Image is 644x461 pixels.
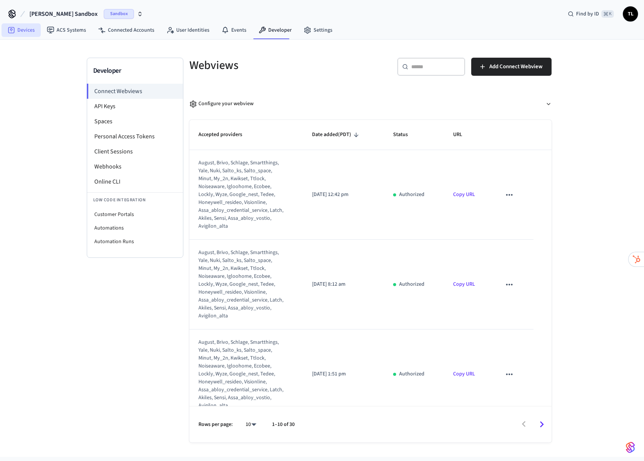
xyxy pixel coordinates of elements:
li: Automation Runs [87,235,183,248]
span: Add Connect Webview [489,62,543,72]
li: Automations [87,221,183,235]
p: Authorized [399,280,424,288]
p: [DATE] 8:12 am [312,280,375,288]
span: Date added(PDT) [312,129,361,141]
h5: Webviews [189,58,366,73]
li: Customer Portals [87,208,183,221]
button: Add Connect Webview [471,58,552,76]
li: Online CLI [87,174,183,189]
a: Copy URL [453,191,475,198]
button: TL [623,6,638,21]
button: Configure your webview [189,94,552,114]
span: Sandbox [104,9,134,19]
li: API Keys [87,99,183,114]
a: ACS Systems [41,23,92,37]
a: Events [215,23,252,37]
div: august, brivo, schlage, smartthings, yale, nuki, salto_ks, salto_space, minut, my_2n, kwikset, tt... [198,249,285,320]
a: Connected Accounts [92,23,160,37]
span: Find by ID [576,10,599,18]
a: Settings [298,23,338,37]
li: Personal Access Tokens [87,129,183,144]
span: Accepted providers [198,129,252,141]
div: august, brivo, schlage, smartthings, yale, nuki, salto_ks, salto_space, minut, my_2n, kwikset, tt... [198,338,285,410]
a: Developer [252,23,298,37]
li: Connect Webviews [87,84,183,99]
span: [PERSON_NAME] Sandbox [29,9,98,18]
p: [DATE] 1:51 pm [312,370,375,378]
a: Copy URL [453,280,475,288]
li: Webhooks [87,159,183,174]
p: Authorized [399,370,424,378]
img: SeamLogoGradient.69752ec5.svg [626,441,635,453]
p: [DATE] 12:42 pm [312,191,375,199]
a: User Identities [160,23,215,37]
span: TL [624,7,637,21]
a: Devices [2,23,41,37]
div: 10 [242,419,260,430]
li: Spaces [87,114,183,129]
span: ⌘ K [601,10,614,18]
h3: Developer [93,66,177,76]
span: URL [453,129,472,141]
a: Copy URL [453,370,475,378]
p: Rows per page: [198,421,233,429]
p: Authorized [399,191,424,199]
li: Low Code Integration [87,192,183,208]
div: august, brivo, schlage, smartthings, yale, nuki, salto_ks, salto_space, minut, my_2n, kwikset, tt... [198,159,285,230]
div: Configure your webview [189,100,254,108]
div: Find by ID⌘ K [562,7,620,21]
p: 1–10 of 30 [272,421,295,429]
li: Client Sessions [87,144,183,159]
span: Status [393,129,418,141]
button: Go to next page [533,415,550,433]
